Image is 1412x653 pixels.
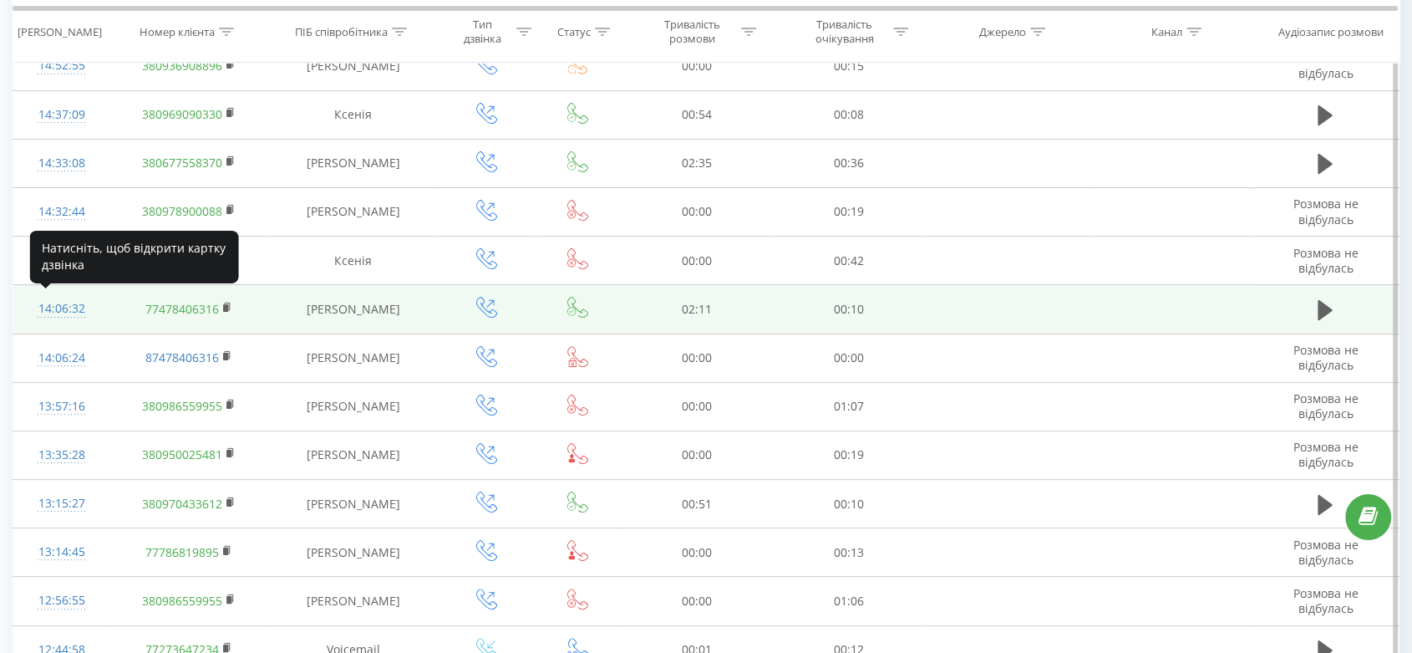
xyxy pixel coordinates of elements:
td: Ксенія [268,237,439,285]
div: 14:52:55 [30,49,94,82]
td: 00:10 [773,285,925,334]
div: 12:56:55 [30,584,94,617]
td: 00:19 [773,187,925,236]
a: 380677558370 [142,155,222,171]
a: 380978900088 [142,203,222,219]
div: [PERSON_NAME] [18,24,102,38]
td: 00:36 [773,139,925,187]
a: 380969090330 [142,106,222,122]
div: Джерело [979,24,1026,38]
td: [PERSON_NAME] [268,42,439,90]
div: 14:06:32 [30,293,94,325]
td: 00:00 [621,237,773,285]
div: Номер клієнта [140,24,215,38]
td: 00:08 [773,90,925,139]
td: 02:11 [621,285,773,334]
td: 00:00 [621,577,773,625]
div: Тривалість очікування [800,18,889,46]
a: 380970433612 [142,496,222,512]
div: 14:33:08 [30,147,94,180]
div: Аудіозапис розмови [1278,24,1384,38]
td: 00:15 [773,42,925,90]
span: Розмова не відбулась [1293,342,1358,373]
div: 14:32:44 [30,196,94,228]
a: 380986559955 [142,593,222,609]
td: [PERSON_NAME] [268,139,439,187]
td: 00:13 [773,528,925,577]
td: 00:00 [773,334,925,382]
td: Ксенія [268,90,439,139]
td: 00:00 [621,42,773,90]
span: Розмова не відбулась [1293,390,1358,421]
a: 380936908896 [142,58,222,74]
span: Розмова не відбулась [1293,245,1358,276]
div: 14:06:24 [30,342,94,375]
td: 00:00 [621,528,773,577]
td: 00:42 [773,237,925,285]
div: Тривалість розмови [648,18,737,46]
td: 01:06 [773,577,925,625]
td: 00:51 [621,480,773,528]
a: 380950025481 [142,446,222,462]
a: 87478406316 [145,349,219,365]
span: Розмова не відбулась [1293,50,1358,81]
td: 00:00 [621,431,773,479]
td: 00:00 [621,187,773,236]
td: 00:54 [621,90,773,139]
td: [PERSON_NAME] [268,334,439,382]
div: 13:57:16 [30,390,94,423]
div: ПІБ співробітника [295,24,388,38]
span: Розмова не відбулась [1293,537,1358,568]
span: Розмова не відбулась [1293,439,1358,470]
div: 13:35:28 [30,439,94,472]
span: Розмова не відбулась [1293,196,1358,227]
td: 00:19 [773,431,925,479]
span: Розмова не відбулась [1293,585,1358,616]
div: Канал [1151,24,1182,38]
td: 01:07 [773,382,925,431]
td: 00:00 [621,382,773,431]
td: [PERSON_NAME] [268,480,439,528]
td: 00:00 [621,334,773,382]
td: [PERSON_NAME] [268,431,439,479]
td: [PERSON_NAME] [268,382,439,431]
div: Натисніть, щоб відкрити картку дзвінка [30,231,239,283]
div: Статус [557,24,591,38]
div: 14:37:09 [30,99,94,131]
td: 02:35 [621,139,773,187]
td: [PERSON_NAME] [268,577,439,625]
a: 77478406316 [145,301,219,317]
a: 77786819895 [145,544,219,560]
td: 00:10 [773,480,925,528]
a: 380986559955 [142,398,222,414]
div: Тип дзвінка [454,18,512,46]
td: [PERSON_NAME] [268,187,439,236]
td: [PERSON_NAME] [268,285,439,334]
div: 13:15:27 [30,487,94,520]
div: 13:14:45 [30,536,94,569]
td: [PERSON_NAME] [268,528,439,577]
